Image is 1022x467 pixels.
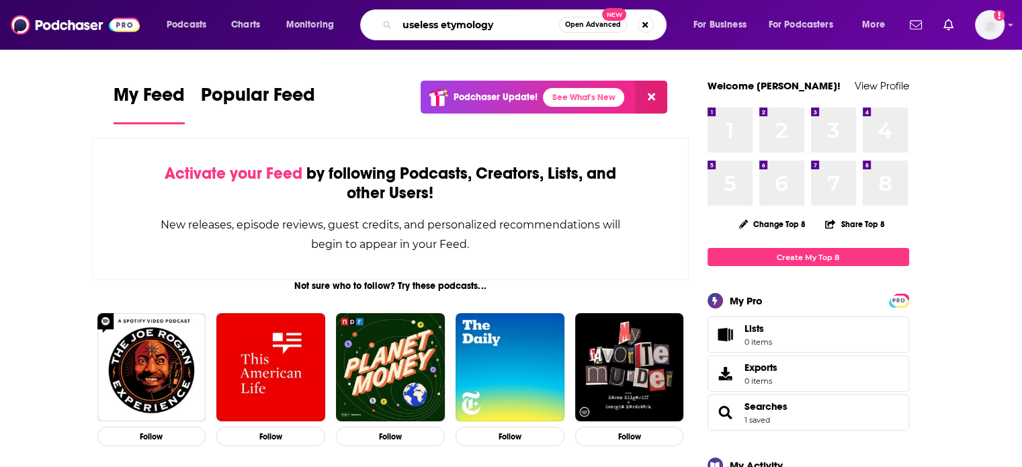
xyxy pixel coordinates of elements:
img: My Favorite Murder with Karen Kilgariff and Georgia Hardstark [575,313,684,422]
img: This American Life [216,313,325,422]
a: Show notifications dropdown [938,13,959,36]
button: open menu [684,14,763,36]
div: My Pro [730,294,763,307]
span: Podcasts [167,15,206,34]
button: open menu [277,14,351,36]
button: Follow [575,427,684,446]
a: PRO [891,295,907,305]
a: My Feed [114,83,185,124]
span: PRO [891,296,907,306]
a: Exports [708,355,909,392]
img: User Profile [975,10,1005,40]
a: Searches [712,403,739,422]
span: Exports [712,364,739,383]
svg: Add a profile image [994,10,1005,21]
span: Activate your Feed [165,163,302,183]
a: Lists [708,316,909,353]
span: Lists [744,323,772,335]
span: Exports [744,362,777,374]
button: Share Top 8 [824,211,885,237]
div: New releases, episode reviews, guest credits, and personalized recommendations will begin to appe... [160,215,622,254]
span: Lists [712,325,739,344]
span: Lists [744,323,764,335]
a: 1 saved [744,415,770,425]
a: Charts [222,14,268,36]
a: See What's New [543,88,624,107]
button: Show profile menu [975,10,1005,40]
button: Follow [216,427,325,446]
span: For Podcasters [769,15,833,34]
img: Planet Money [336,313,445,422]
a: Create My Top 8 [708,248,909,266]
button: Change Top 8 [731,216,814,232]
button: open menu [853,14,902,36]
img: Podchaser - Follow, Share and Rate Podcasts [11,12,140,38]
a: Show notifications dropdown [904,13,927,36]
span: 0 items [744,376,777,386]
div: by following Podcasts, Creators, Lists, and other Users! [160,164,622,203]
span: Open Advanced [565,22,621,28]
button: open menu [760,14,853,36]
input: Search podcasts, credits, & more... [397,14,559,36]
span: My Feed [114,83,185,114]
div: Search podcasts, credits, & more... [373,9,679,40]
span: More [862,15,885,34]
span: 0 items [744,337,772,347]
img: The Joe Rogan Experience [97,313,206,422]
a: Searches [744,400,787,413]
a: Welcome [PERSON_NAME]! [708,79,841,92]
a: View Profile [855,79,909,92]
button: open menu [157,14,224,36]
button: Open AdvancedNew [559,17,627,33]
span: New [602,8,626,21]
span: Popular Feed [201,83,315,114]
span: Logged in as N0elleB7 [975,10,1005,40]
button: Follow [97,427,206,446]
button: Follow [336,427,445,446]
a: Popular Feed [201,83,315,124]
span: Monitoring [286,15,334,34]
span: Searches [708,394,909,431]
img: The Daily [456,313,564,422]
button: Follow [456,427,564,446]
div: Not sure who to follow? Try these podcasts... [92,280,689,292]
p: Podchaser Update! [454,91,538,103]
span: Charts [231,15,260,34]
span: For Business [693,15,747,34]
